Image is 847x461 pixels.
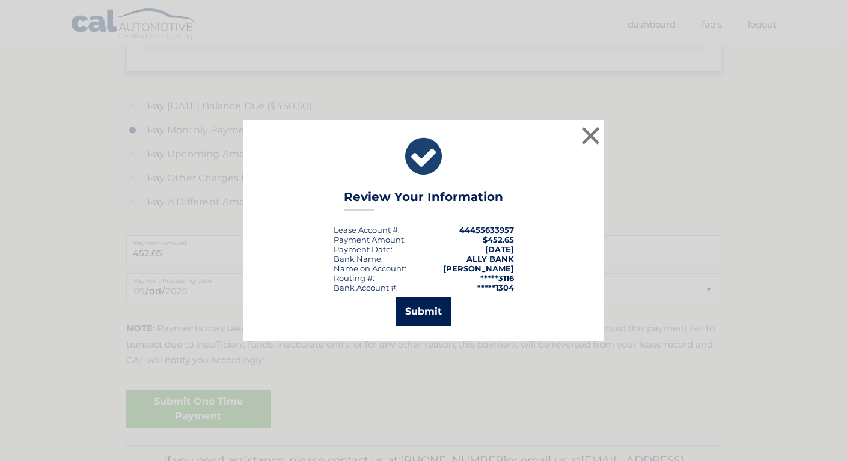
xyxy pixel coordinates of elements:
[334,264,406,273] div: Name on Account:
[334,235,406,244] div: Payment Amount:
[483,235,514,244] span: $452.65
[334,225,400,235] div: Lease Account #:
[485,244,514,254] span: [DATE]
[334,244,393,254] div: :
[334,244,391,254] span: Payment Date
[579,124,603,148] button: ×
[334,254,383,264] div: Bank Name:
[344,190,503,211] h3: Review Your Information
[459,225,514,235] strong: 44455633957
[334,283,398,292] div: Bank Account #:
[396,297,451,326] button: Submit
[466,254,514,264] strong: ALLY BANK
[443,264,514,273] strong: [PERSON_NAME]
[334,273,375,283] div: Routing #:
